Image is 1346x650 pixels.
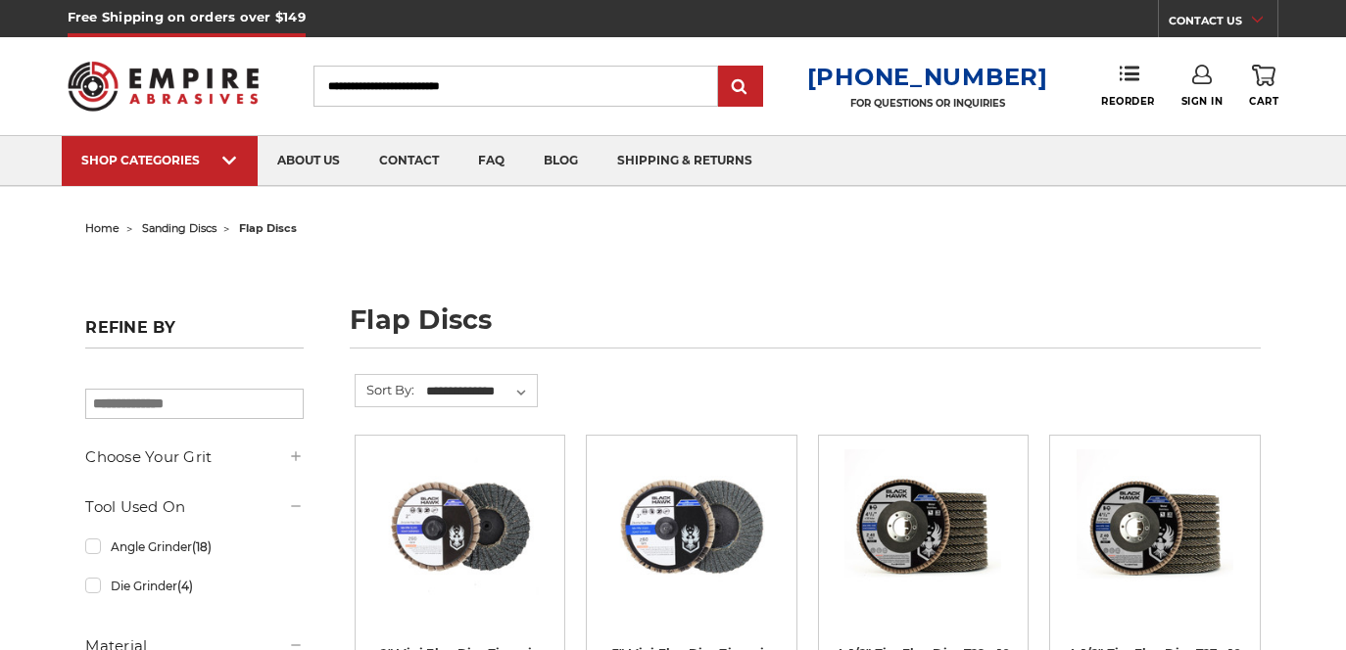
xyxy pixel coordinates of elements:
[239,221,297,235] span: flap discs
[85,221,120,235] a: home
[1169,10,1277,37] a: CONTACT US
[423,377,537,406] select: Sort By:
[807,63,1048,91] a: [PHONE_NUMBER]
[721,68,760,107] input: Submit
[177,579,193,593] span: (4)
[1181,95,1224,108] span: Sign In
[1077,449,1233,606] img: Black Hawk 4-1/2" x 7/8" Flap Disc Type 27 - 10 Pack
[1249,95,1278,108] span: Cart
[524,136,598,186] a: blog
[85,530,304,564] a: Angle Grinder
[258,136,360,186] a: about us
[1101,65,1155,107] a: Reorder
[1101,95,1155,108] span: Reorder
[85,318,304,348] h5: Refine by
[613,449,770,606] img: BHA 3" Quick Change 60 Grit Flap Disc for Fine Grinding and Finishing
[1064,449,1245,630] a: Black Hawk 4-1/2" x 7/8" Flap Disc Type 27 - 10 Pack
[356,375,414,404] label: Sort By:
[85,495,304,519] h5: Tool Used On
[360,136,458,186] a: contact
[844,449,1001,606] img: 4.5" Black Hawk Zirconia Flap Disc 10 Pack
[369,449,551,630] a: Black Hawk Abrasives 2-inch Zirconia Flap Disc with 60 Grit Zirconia for Smooth Finishing
[807,97,1048,110] p: FOR QUESTIONS OR INQUIRIES
[350,306,1260,348] h1: flap discs
[192,539,212,554] span: (18)
[85,569,304,603] a: Die Grinder
[382,449,539,606] img: Black Hawk Abrasives 2-inch Zirconia Flap Disc with 60 Grit Zirconia for Smooth Finishing
[601,449,782,630] a: BHA 3" Quick Change 60 Grit Flap Disc for Fine Grinding and Finishing
[81,153,238,167] div: SHOP CATEGORIES
[598,136,772,186] a: shipping & returns
[142,221,216,235] a: sanding discs
[1249,65,1278,108] a: Cart
[833,449,1014,630] a: 4.5" Black Hawk Zirconia Flap Disc 10 Pack
[458,136,524,186] a: faq
[68,49,260,124] img: Empire Abrasives
[85,445,304,469] h5: Choose Your Grit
